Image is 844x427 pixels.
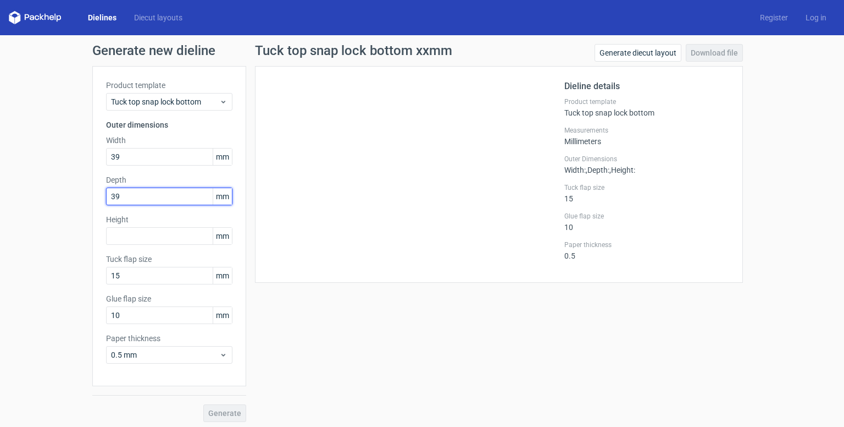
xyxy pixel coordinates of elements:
div: Millimeters [564,126,729,146]
label: Outer Dimensions [564,155,729,163]
a: Log in [797,12,835,23]
h1: Generate new dieline [92,44,752,57]
label: Product template [106,80,232,91]
a: Register [751,12,797,23]
span: , Height : [609,166,635,174]
label: Depth [106,174,232,185]
label: Glue flap size [106,293,232,304]
label: Glue flap size [564,212,729,221]
label: Tuck flap size [564,183,729,192]
label: Tuck flap size [106,254,232,265]
span: mm [213,188,232,205]
label: Paper thickness [564,240,729,249]
a: Dielines [79,12,125,23]
label: Width [106,135,232,146]
div: 0.5 [564,240,729,260]
span: mm [213,149,232,165]
h2: Dieline details [564,80,729,93]
span: 0.5 mm [111,349,219,360]
span: Tuck top snap lock bottom [111,96,219,107]
label: Measurements [564,126,729,135]
h1: Tuck top snap lock bottom xxmm [255,44,452,57]
div: 15 [564,183,729,203]
label: Height [106,214,232,225]
span: mm [213,228,232,244]
div: Tuck top snap lock bottom [564,97,729,117]
h3: Outer dimensions [106,119,232,130]
span: mm [213,267,232,284]
a: Generate diecut layout [595,44,681,62]
span: mm [213,307,232,324]
span: Width : [564,166,586,174]
a: Diecut layouts [125,12,191,23]
label: Paper thickness [106,333,232,344]
div: 10 [564,212,729,232]
span: , Depth : [586,166,609,174]
label: Product template [564,97,729,106]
